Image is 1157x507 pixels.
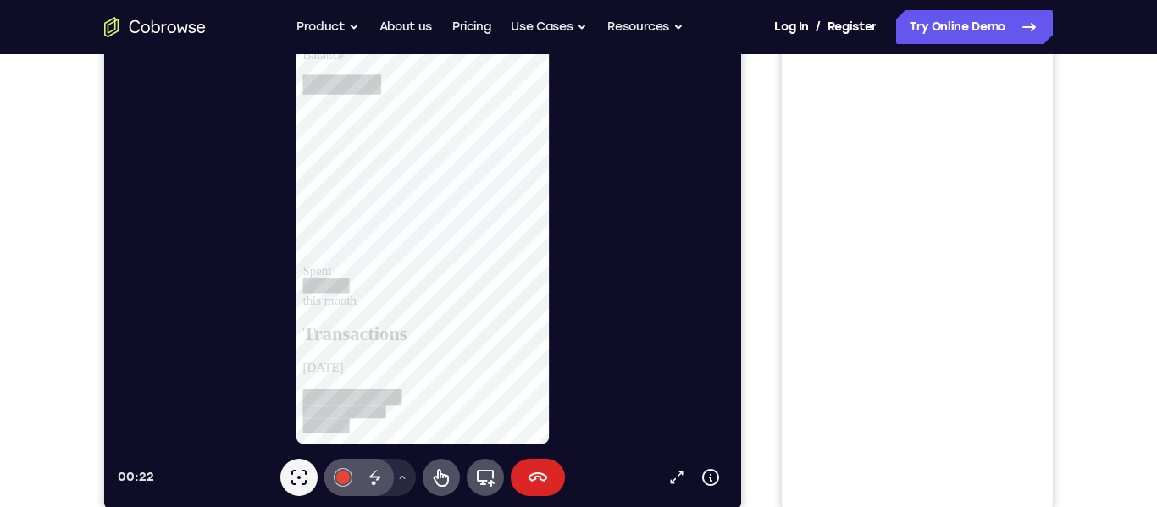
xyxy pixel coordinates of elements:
a: Log In [774,10,808,44]
button: Use Cases [511,10,587,44]
button: Resources [607,10,684,44]
a: Go to the home page [104,17,206,37]
button: Product [296,10,359,44]
span: / [816,17,821,37]
a: Register [828,10,877,44]
a: Pricing [452,10,491,44]
a: Try Online Demo [896,10,1053,44]
a: About us [379,10,432,44]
